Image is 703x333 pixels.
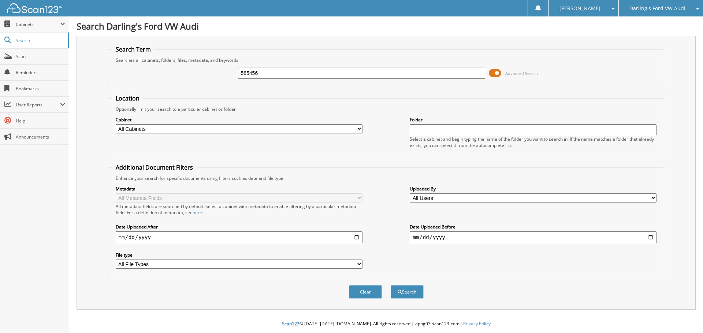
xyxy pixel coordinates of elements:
span: User Reports [16,102,60,108]
button: Clear [349,285,382,299]
span: [PERSON_NAME] [559,6,600,11]
span: Scan [16,53,65,60]
label: Date Uploaded Before [410,224,656,230]
label: Metadata [116,186,362,192]
span: Cabinets [16,21,60,27]
label: Uploaded By [410,186,656,192]
iframe: Chat Widget [666,298,703,333]
button: Search [391,285,424,299]
legend: Location [112,94,143,102]
div: Optionally limit your search to a particular cabinet or folder [112,106,661,112]
div: All metadata fields are searched by default. Select a cabinet with metadata to enable filtering b... [116,203,362,216]
span: Darling's Ford VW Audi [629,6,685,11]
span: Help [16,118,65,124]
div: Select a cabinet and begin typing the name of the folder you want to search in. If the name match... [410,136,656,148]
img: scan123-logo-white.svg [7,3,62,13]
a: Privacy Policy [463,321,491,327]
label: File type [116,252,362,258]
div: Searches all cabinets, folders, files, metadata, and keywords [112,57,661,63]
div: Enhance your search for specific documents using filters such as date and file type. [112,175,661,181]
span: Reminders [16,69,65,76]
legend: Additional Document Filters [112,163,197,171]
a: here [193,209,202,216]
div: © [DATE]-[DATE] [DOMAIN_NAME]. All rights reserved | appg03-scan123-com | [69,315,703,333]
span: Bookmarks [16,86,65,92]
label: Cabinet [116,117,362,123]
span: Scan123 [282,321,300,327]
span: Announcements [16,134,65,140]
span: Advanced Search [505,71,538,76]
h1: Search Darling's Ford VW Audi [77,20,696,32]
label: Folder [410,117,656,123]
label: Date Uploaded After [116,224,362,230]
input: start [116,231,362,243]
legend: Search Term [112,45,155,53]
span: Search [16,37,64,43]
input: end [410,231,656,243]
